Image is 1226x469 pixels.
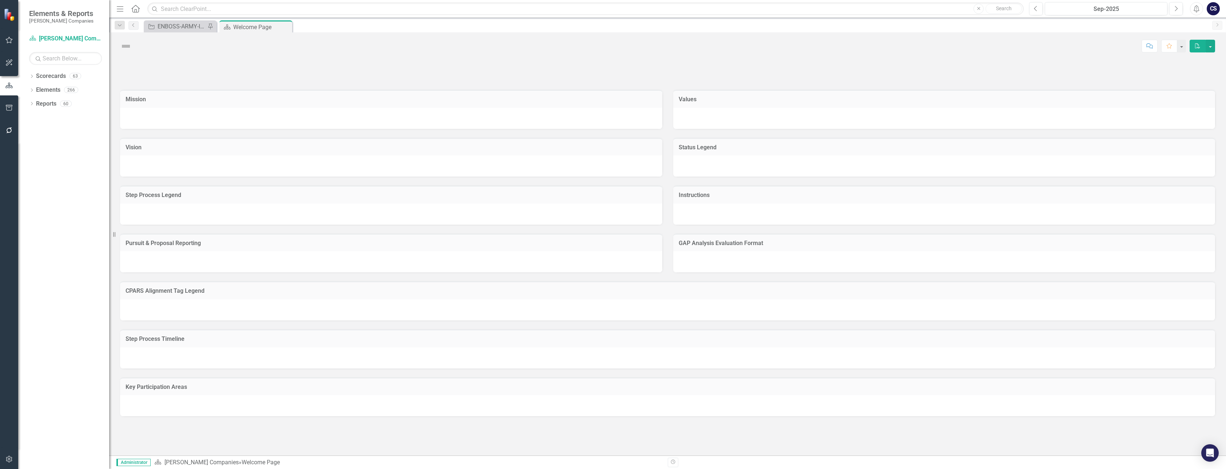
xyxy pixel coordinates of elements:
button: Sep-2025 [1045,2,1167,15]
span: Administrator [116,459,151,466]
button: CS [1207,2,1220,15]
div: Open Intercom Messenger [1201,444,1219,462]
a: Elements [36,86,60,94]
input: Search ClearPoint... [147,3,1024,15]
a: Reports [36,100,56,108]
div: Welcome Page [233,23,290,32]
h3: Status Legend [679,144,1210,151]
h3: CPARS Alignment Tag Legend [126,288,1210,294]
h3: Vision [126,144,657,151]
button: Search [985,4,1022,14]
div: Sep-2025 [1047,5,1165,13]
h3: Pursuit & Proposal Reporting [126,240,657,247]
h3: Instructions [679,192,1210,198]
h3: GAP Analysis Evaluation Format [679,240,1210,247]
h3: Values [679,96,1210,103]
a: [PERSON_NAME] Companies [29,35,102,43]
small: [PERSON_NAME] Companies [29,18,94,24]
span: Elements & Reports [29,9,94,18]
a: Scorecards [36,72,66,80]
a: [PERSON_NAME] Companies [164,459,239,466]
a: ENBOSS-ARMY-ITES3 SB-221122 (Army National Guard ENBOSS Support Service Sustainment, Enhancement,... [146,22,206,31]
div: 63 [70,73,81,79]
h3: Step Process Timeline [126,336,1210,342]
div: Welcome Page [242,459,280,466]
h3: Mission [126,96,657,103]
div: » [154,458,662,467]
div: 60 [60,100,72,107]
div: 266 [64,87,78,93]
input: Search Below... [29,52,102,65]
img: ClearPoint Strategy [3,8,16,21]
span: Search [996,5,1012,11]
div: ENBOSS-ARMY-ITES3 SB-221122 (Army National Guard ENBOSS Support Service Sustainment, Enhancement,... [158,22,206,31]
img: Not Defined [120,40,132,52]
h3: Step Process Legend [126,192,657,198]
h3: Key Participation Areas [126,384,1210,390]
